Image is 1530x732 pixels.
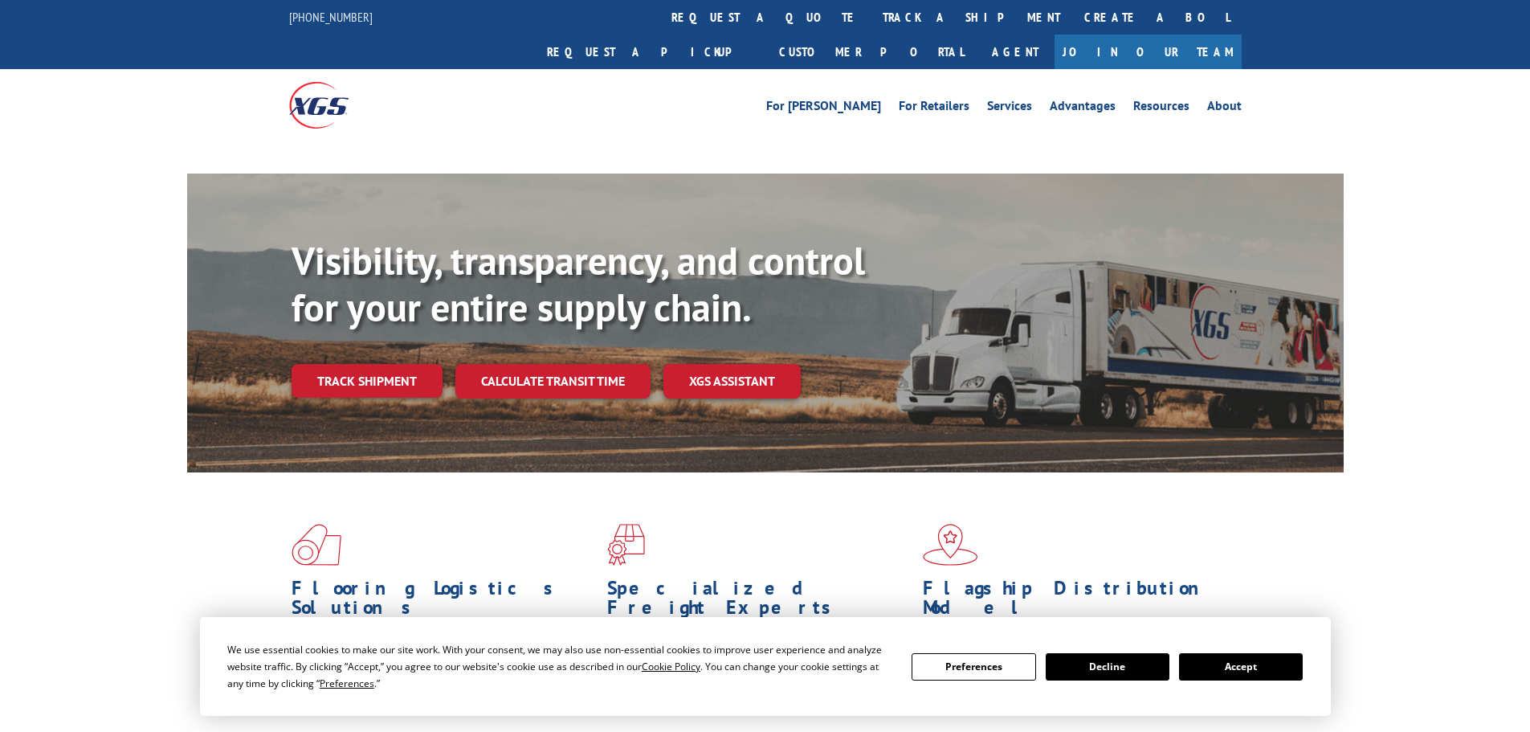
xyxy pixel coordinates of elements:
[1046,653,1169,681] button: Decline
[766,100,881,117] a: For [PERSON_NAME]
[227,641,892,692] div: We use essential cookies to make our site work. With your consent, we may also use non-essential ...
[607,524,645,566] img: xgs-icon-focused-on-flooring-red
[1179,653,1303,681] button: Accept
[1207,100,1242,117] a: About
[535,35,767,69] a: Request a pickup
[923,579,1226,625] h1: Flagship Distribution Model
[1133,100,1189,117] a: Resources
[455,364,651,399] a: Calculate transit time
[642,660,700,673] span: Cookie Policy
[200,617,1331,716] div: Cookie Consent Prompt
[292,364,443,398] a: Track shipment
[1050,100,1116,117] a: Advantages
[292,235,865,332] b: Visibility, transparency, and control for your entire supply chain.
[767,35,976,69] a: Customer Portal
[292,524,341,566] img: xgs-icon-total-supply-chain-intelligence-red
[663,364,801,399] a: XGS ASSISTANT
[923,524,978,566] img: xgs-icon-flagship-distribution-model-red
[320,677,374,690] span: Preferences
[987,100,1032,117] a: Services
[899,100,969,117] a: For Retailers
[976,35,1055,69] a: Agent
[607,579,911,625] h1: Specialized Freight Experts
[289,9,373,25] a: [PHONE_NUMBER]
[912,653,1035,681] button: Preferences
[1055,35,1242,69] a: Join Our Team
[292,579,595,625] h1: Flooring Logistics Solutions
